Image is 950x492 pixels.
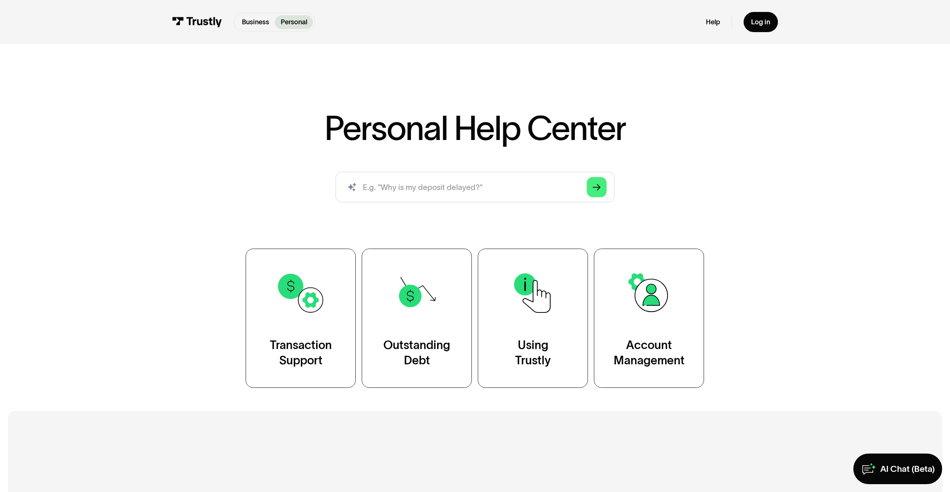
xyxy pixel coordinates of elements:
[242,17,269,27] p: Business
[880,463,935,474] div: AI Chat (Beta)
[594,249,704,388] a: AccountManagement
[172,17,222,27] img: Trustly Logo
[336,172,614,202] input: search
[744,12,778,32] a: Log in
[383,337,450,368] div: Outstanding Debt
[246,249,356,388] a: TransactionSupport
[751,18,770,27] div: Log in
[236,15,275,29] a: Business
[706,18,720,27] a: Help
[614,337,685,368] div: Account Management
[362,249,472,388] a: OutstandingDebt
[324,111,626,145] h1: Personal Help Center
[336,172,614,202] form: Search
[270,337,332,368] div: Transaction Support
[281,17,307,27] p: Personal
[515,337,551,368] div: Using Trustly
[853,454,943,484] a: AI Chat (Beta)
[478,249,588,388] a: UsingTrustly
[275,15,313,29] a: Personal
